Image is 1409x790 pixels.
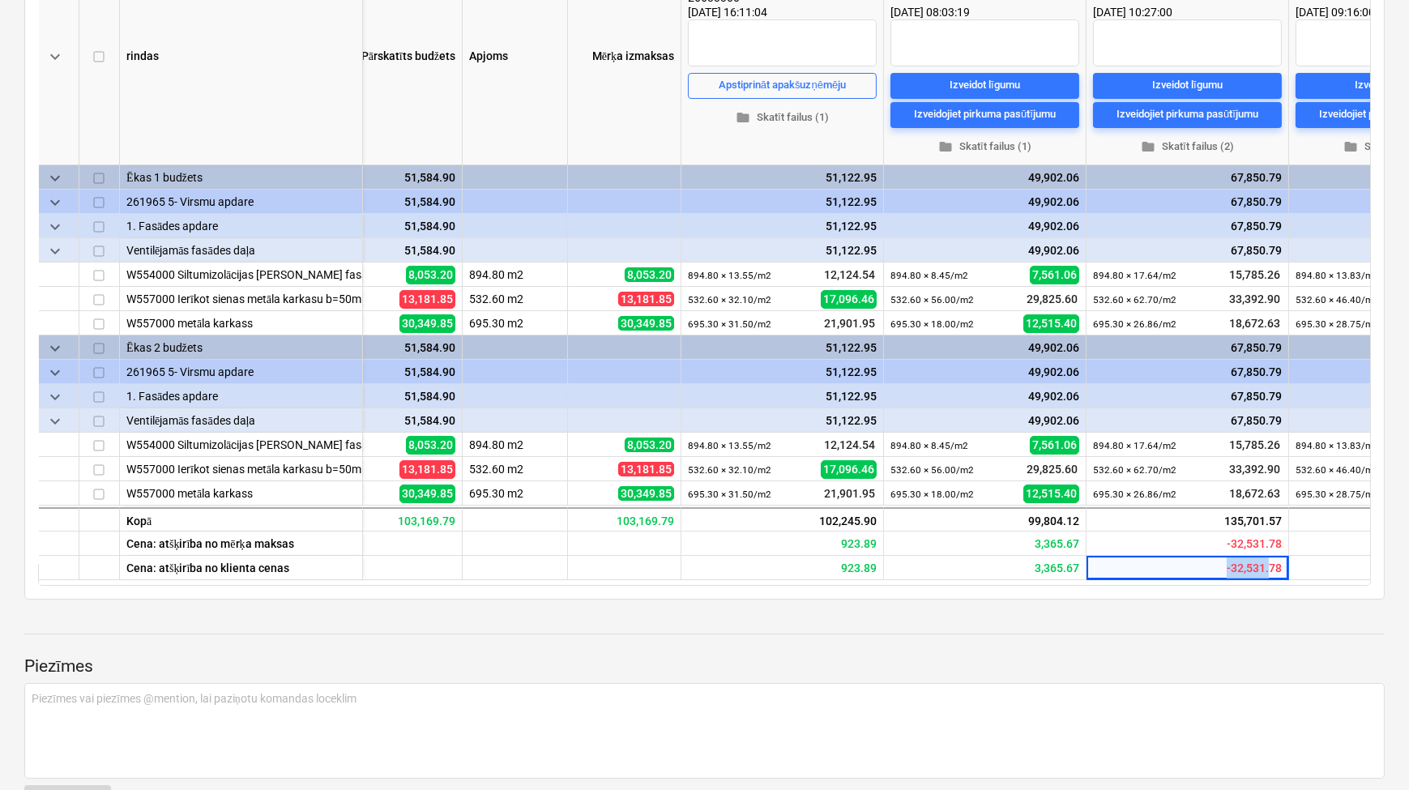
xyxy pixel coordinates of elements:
div: 99,804.12 [884,507,1087,532]
div: 49,902.06 [890,214,1079,238]
div: 51,122.95 [688,190,877,214]
span: folder [736,110,750,125]
small: 532.60 × 56.00 / m2 [890,294,974,305]
small: 695.30 × 18.00 / m2 [890,318,974,330]
div: 51,122.95 [688,384,877,408]
div: 49,902.06 [890,165,1079,190]
span: 7,561.06 [1030,436,1079,454]
span: 12,515.40 [1023,485,1079,502]
div: Izveidot līgumu [1152,76,1223,95]
span: keyboard_arrow_down [45,412,65,431]
div: 49,902.06 [890,384,1079,408]
span: 33,392.90 [1228,291,1282,307]
div: W554000 Siltumizolācijas slāņa montāža fasādei (bez ailēm) [126,433,356,456]
span: 30,349.85 [618,486,674,501]
span: Skatīt failus (1) [694,109,870,127]
small: 532.60 × 32.10 / m2 [688,294,771,305]
div: 894.80 m2 [463,433,568,457]
button: Apstiprināt apakšuzņēmēju [688,73,877,99]
div: 51,122.95 [688,165,877,190]
span: 21,901.95 [822,485,877,502]
div: 67,850.79 [1093,214,1282,238]
small: 695.30 × 18.00 / m2 [890,489,974,500]
span: Paredzamā rentabilitāte - iesniegts piedāvājums salīdzinājumā ar klienta cenu [1227,562,1282,574]
div: Izveidojiet pirkuma pasūtījumu [914,105,1056,124]
span: 12,124.54 [822,267,877,283]
small: 894.80 × 13.83 / m2 [1296,270,1379,281]
small: 695.30 × 28.75 / m2 [1296,489,1379,500]
span: Paredzamā rentabilitāte - iesniegts piedāvājums salīdzinājumā ar mērķa cenu [1035,537,1079,550]
span: 30,349.85 [399,314,455,332]
div: 532.60 m2 [463,457,568,481]
div: [DATE] 16:11:04 [688,5,877,19]
div: Ēkas 1 budžets [126,165,356,189]
span: 13,181.85 [618,292,674,306]
span: 13,181.85 [399,460,455,478]
small: 532.60 × 32.10 / m2 [688,464,771,476]
div: Kopā [120,507,363,532]
span: 12,124.54 [822,437,877,453]
small: 894.80 × 8.45 / m2 [890,440,968,451]
span: 18,672.63 [1228,315,1282,331]
small: 532.60 × 62.70 / m2 [1093,464,1176,476]
span: Paredzamā rentabilitāte - iesniegts piedāvājums salīdzinājumā ar klienta cenu [841,562,877,574]
button: Izveidojiet pirkuma pasūtījumu [1093,102,1282,128]
span: 33,392.90 [1228,461,1282,477]
div: Ēkas 2 budžets [126,335,356,359]
small: 894.80 × 17.64 / m2 [1093,270,1176,281]
span: keyboard_arrow_down [45,193,65,212]
div: 49,902.06 [890,238,1079,263]
div: [DATE] 08:03:19 [890,5,1079,19]
span: 15,785.26 [1228,267,1282,283]
div: W557000 metāla karkass [126,311,356,335]
small: 532.60 × 56.00 / m2 [890,464,974,476]
div: 67,850.79 [1093,408,1282,433]
button: Skatīt failus (1) [890,135,1079,160]
small: 532.60 × 62.70 / m2 [1093,294,1176,305]
div: 102,245.90 [681,507,884,532]
p: Piezīmes [24,655,1385,678]
span: folder [1343,139,1358,154]
iframe: Chat Widget [1328,712,1409,790]
div: 103,169.79 [568,507,681,532]
div: Ventilējamās fasādes daļa [126,408,356,432]
div: 532.60 m2 [463,287,568,311]
button: Skatīt failus (2) [1093,135,1282,160]
span: keyboard_arrow_down [45,169,65,188]
div: 67,850.79 [1093,335,1282,360]
div: 67,850.79 [1093,190,1282,214]
span: 21,901.95 [822,315,877,331]
div: Cena: atšķirība no klienta cenas [120,556,363,580]
div: Ventilējamās fasādes daļa [126,238,356,262]
div: W557000 metāla karkass [126,481,356,505]
span: keyboard_arrow_down [45,217,65,237]
div: 1. Fasādes apdare [126,214,356,237]
small: 894.80 × 8.45 / m2 [890,270,968,281]
div: Izveidojiet pirkuma pasūtījumu [1117,105,1258,124]
div: Apstiprināt apakšuzņēmēju [719,76,846,95]
div: W557000 Ierīkot sienas metāla karkasu b=50mm, vienpusēji apšūts ar 1 kārtu cementašķiedru loksnēm [126,457,356,480]
small: 532.60 × 46.40 / m2 [1296,464,1379,476]
button: Izveidot līgumu [890,73,1079,99]
span: keyboard_arrow_down [45,387,65,407]
span: 8,053.20 [625,438,674,452]
small: 695.30 × 31.50 / m2 [688,489,771,500]
button: Skatīt failus (1) [688,105,877,130]
small: 894.80 × 17.64 / m2 [1093,440,1176,451]
div: W554000 Siltumizolācijas slāņa montāža fasādei (bez ailēm) [126,263,356,286]
span: keyboard_arrow_down [45,47,65,66]
div: 51,122.95 [688,408,877,433]
span: keyboard_arrow_down [45,241,65,261]
div: 49,902.06 [890,360,1079,384]
small: 894.80 × 13.83 / m2 [1296,440,1379,451]
button: Izveidot līgumu [1093,73,1282,99]
div: 894.80 m2 [463,263,568,287]
div: 695.30 m2 [463,481,568,506]
div: 261965 5- Virsmu apdare [126,360,356,383]
span: 8,053.20 [406,436,455,454]
div: 51,122.95 [688,214,877,238]
small: 894.80 × 13.55 / m2 [688,440,771,451]
div: 51,122.95 [688,360,877,384]
span: 13,181.85 [618,462,674,476]
span: keyboard_arrow_down [45,363,65,382]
